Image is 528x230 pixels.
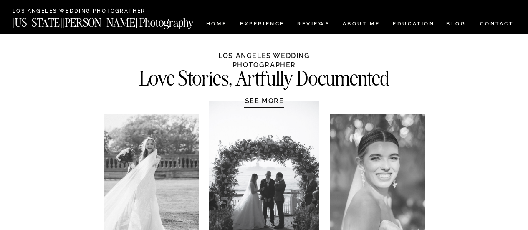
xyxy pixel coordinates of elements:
[186,51,343,68] h1: LOS ANGELES WEDDING PHOTOGRAPHER
[342,21,380,28] a: ABOUT ME
[225,96,304,105] a: SEE MORE
[240,21,284,28] a: Experience
[205,21,228,28] a: HOME
[121,69,408,85] h2: Love Stories, Artfully Documented
[446,21,466,28] a: BLOG
[297,21,328,28] a: REVIEWS
[12,17,222,24] a: [US_STATE][PERSON_NAME] Photography
[392,21,436,28] a: EDUCATION
[13,8,176,15] a: Los Angeles Wedding Photographer
[480,19,514,28] a: CONTACT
